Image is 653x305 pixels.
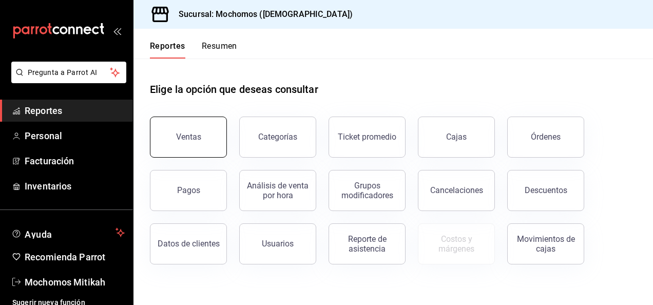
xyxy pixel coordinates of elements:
div: Usuarios [262,239,294,249]
button: Movimientos de cajas [507,223,584,264]
div: Costos y márgenes [425,234,488,254]
button: Contrata inventarios para ver este reporte [418,223,495,264]
button: Pagos [150,170,227,211]
div: Descuentos [525,185,567,195]
div: Órdenes [531,132,561,142]
div: navigation tabs [150,41,237,59]
span: Personal [25,129,125,143]
div: Cancelaciones [430,185,483,195]
button: Grupos modificadores [329,170,406,211]
span: Mochomos Mitikah [25,275,125,289]
div: Cajas [446,131,467,143]
div: Datos de clientes [158,239,220,249]
button: open_drawer_menu [113,27,121,35]
button: Análisis de venta por hora [239,170,316,211]
button: Cancelaciones [418,170,495,211]
button: Pregunta a Parrot AI [11,62,126,83]
span: Reportes [25,104,125,118]
span: Inventarios [25,179,125,193]
button: Categorías [239,117,316,158]
button: Datos de clientes [150,223,227,264]
div: Categorías [258,132,297,142]
h1: Elige la opción que deseas consultar [150,82,318,97]
span: Recomienda Parrot [25,250,125,264]
span: Ayuda [25,226,111,239]
span: Pregunta a Parrot AI [28,67,110,78]
button: Descuentos [507,170,584,211]
h3: Sucursal: Mochomos ([DEMOGRAPHIC_DATA]) [170,8,353,21]
button: Reportes [150,41,185,59]
div: Ticket promedio [338,132,396,142]
button: Órdenes [507,117,584,158]
button: Resumen [202,41,237,59]
div: Pagos [177,185,200,195]
div: Movimientos de cajas [514,234,578,254]
div: Reporte de asistencia [335,234,399,254]
button: Ventas [150,117,227,158]
a: Pregunta a Parrot AI [7,74,126,85]
button: Reporte de asistencia [329,223,406,264]
div: Ventas [176,132,201,142]
button: Ticket promedio [329,117,406,158]
span: Facturación [25,154,125,168]
a: Cajas [418,117,495,158]
div: Grupos modificadores [335,181,399,200]
button: Usuarios [239,223,316,264]
div: Análisis de venta por hora [246,181,310,200]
